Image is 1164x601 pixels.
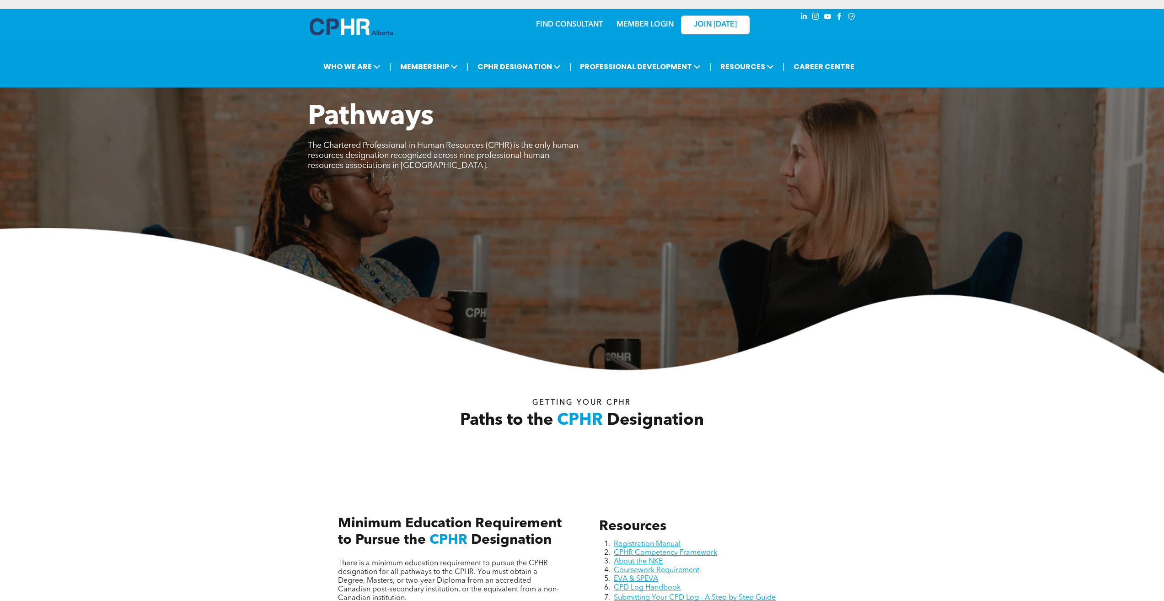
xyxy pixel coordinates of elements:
a: EVA & SPEVA [614,575,658,583]
span: MEMBERSHIP [397,58,461,75]
a: Social network [847,11,857,24]
span: CPHR [429,533,467,547]
span: PROFESSIONAL DEVELOPMENT [577,58,703,75]
span: Designation [607,412,704,429]
span: Resources [599,520,666,533]
li: | [569,57,572,76]
a: MEMBER LOGIN [617,21,674,28]
a: youtube [823,11,833,24]
a: instagram [811,11,821,24]
img: A blue and white logo for cp alberta [310,18,393,35]
a: linkedin [799,11,809,24]
a: FIND CONSULTANT [536,21,603,28]
a: CPD Log Handbook [614,584,681,591]
li: | [389,57,392,76]
span: The Chartered Professional in Human Resources (CPHR) is the only human resources designation reco... [308,141,578,170]
li: | [467,57,469,76]
a: JOIN [DATE] [681,16,750,34]
a: CAREER CENTRE [791,58,857,75]
a: About the NKE [614,558,663,565]
span: Minimum Education Requirement to Pursue the [338,517,562,547]
span: CPHR [557,412,603,429]
li: | [709,57,712,76]
a: Coursework Requirement [614,567,699,574]
span: CPHR DESIGNATION [475,58,563,75]
li: | [783,57,785,76]
a: CPHR Competency Framework [614,549,717,557]
span: Designation [471,533,552,547]
span: JOIN [DATE] [694,21,737,29]
span: WHO WE ARE [321,58,383,75]
span: Paths to the [460,412,553,429]
span: RESOURCES [718,58,777,75]
a: Registration Manual [614,541,681,548]
span: Getting your Cphr [532,399,631,406]
a: facebook [835,11,845,24]
span: Pathways [308,103,434,131]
